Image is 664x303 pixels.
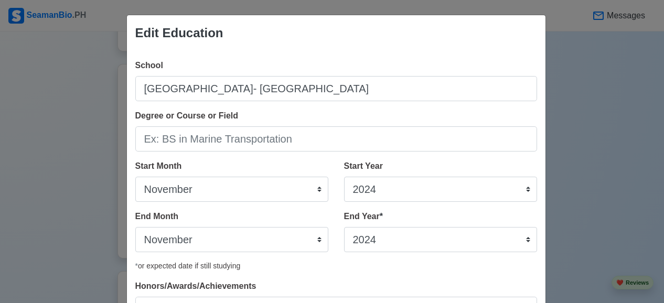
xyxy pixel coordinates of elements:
[135,261,537,272] div: or expected date if still studying
[135,282,256,290] span: Honors/Awards/Achievements
[344,210,383,223] label: End Year
[135,160,182,172] label: Start Month
[135,76,537,101] input: Ex: PMI Colleges Bohol
[135,111,239,120] span: Degree or Course or Field
[135,210,179,223] label: End Month
[135,24,223,42] div: Edit Education
[344,160,383,172] label: Start Year
[135,61,163,70] span: School
[135,126,537,151] input: Ex: BS in Marine Transportation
